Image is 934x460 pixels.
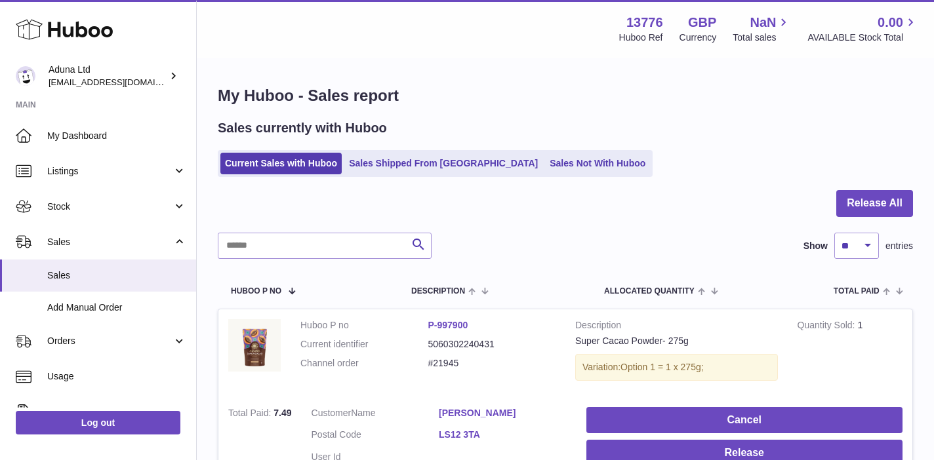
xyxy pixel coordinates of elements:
strong: Total Paid [228,408,274,421]
span: Invoicing and Payments [47,406,173,418]
span: ALLOCATED Quantity [604,287,695,296]
span: 0.00 [878,14,903,31]
label: Show [803,240,828,252]
div: Huboo Ref [619,31,663,44]
span: Total sales [733,31,791,44]
a: Log out [16,411,180,434]
span: NaN [750,14,776,31]
div: Aduna Ltd [49,64,167,88]
span: Add Manual Order [47,301,186,314]
a: P-997900 [428,320,468,330]
td: 1 [788,309,912,397]
span: My Dashboard [47,130,186,142]
dt: Huboo P no [300,319,428,332]
strong: Description [575,319,778,335]
img: SUPER-CACAO-POWDER-POUCH-FOP-CHALK.jpg [228,319,281,372]
strong: 13776 [626,14,663,31]
span: Orders [47,335,173,347]
strong: Quantity Sold [798,320,858,334]
span: Usage [47,370,186,383]
span: entries [885,240,913,252]
div: Variation: [575,354,778,381]
a: Sales Shipped From [GEOGRAPHIC_DATA] [344,153,542,174]
span: Total paid [834,287,880,296]
button: Cancel [586,407,903,434]
a: LS12 3TA [439,429,567,441]
dt: Channel order [300,357,428,370]
dt: Postal Code [312,429,439,444]
dd: 5060302240431 [428,338,556,351]
span: Description [411,287,465,296]
h1: My Huboo - Sales report [218,85,913,106]
a: 0.00 AVAILABLE Stock Total [807,14,918,44]
div: Currency [680,31,717,44]
span: Huboo P no [231,287,281,296]
span: Option 1 = 1 x 275g; [620,362,703,372]
a: [PERSON_NAME] [439,407,567,419]
dt: Current identifier [300,338,428,351]
span: Sales [47,269,186,282]
a: Current Sales with Huboo [220,153,342,174]
span: Stock [47,201,173,213]
span: Listings [47,165,173,178]
button: Release All [836,190,913,217]
div: Super Cacao Powder- 275g [575,335,778,347]
strong: GBP [688,14,716,31]
dt: Name [312,407,439,423]
span: Customer [312,408,352,418]
span: AVAILABLE Stock Total [807,31,918,44]
span: 7.49 [274,408,291,418]
a: Sales Not With Huboo [545,153,650,174]
span: Sales [47,236,173,248]
dd: #21945 [428,357,556,370]
h2: Sales currently with Huboo [218,119,387,137]
a: NaN Total sales [733,14,791,44]
span: [EMAIL_ADDRESS][DOMAIN_NAME] [49,77,193,87]
img: foyin.fagbemi@aduna.com [16,66,35,86]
